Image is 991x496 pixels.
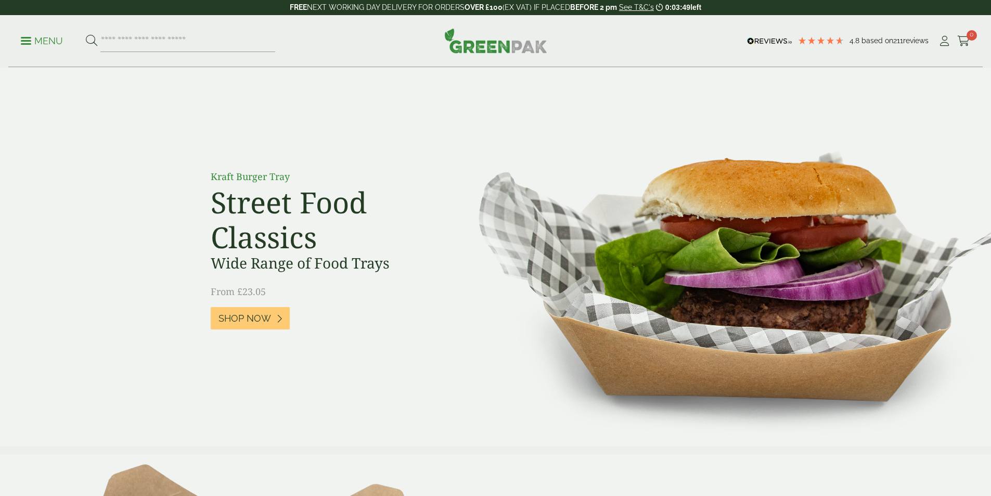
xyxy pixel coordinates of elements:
a: Menu [21,35,63,45]
p: Menu [21,35,63,47]
span: left [690,3,701,11]
i: Cart [957,36,970,46]
span: reviews [903,36,929,45]
a: 0 [957,33,970,49]
i: My Account [938,36,951,46]
span: 0:03:49 [665,3,690,11]
span: From £23.05 [211,285,266,298]
span: Shop Now [218,313,271,324]
span: 4.8 [850,36,861,45]
h2: Street Food Classics [211,185,445,255]
strong: OVER £100 [465,3,503,11]
a: See T&C's [619,3,654,11]
div: 4.79 Stars [797,36,844,45]
img: REVIEWS.io [747,37,792,45]
strong: BEFORE 2 pm [570,3,617,11]
strong: FREE [290,3,307,11]
span: 211 [893,36,903,45]
img: Street Food Classics [446,68,991,446]
img: GreenPak Supplies [444,28,547,53]
a: Shop Now [211,307,290,329]
p: Kraft Burger Tray [211,170,445,184]
span: 0 [967,30,977,41]
span: Based on [861,36,893,45]
h3: Wide Range of Food Trays [211,255,445,272]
